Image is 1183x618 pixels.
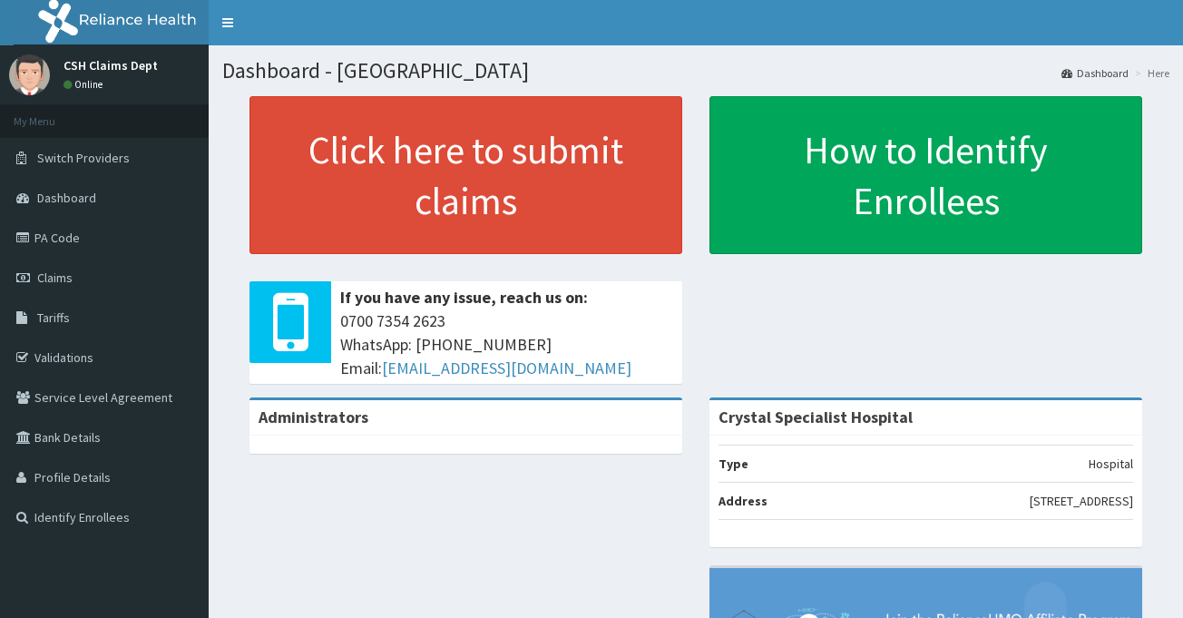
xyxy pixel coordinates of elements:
img: User Image [9,54,50,95]
p: Hospital [1089,455,1133,473]
strong: Crystal Specialist Hospital [719,407,913,427]
span: Dashboard [37,190,96,206]
b: If you have any issue, reach us on: [340,287,588,308]
span: 0700 7354 2623 WhatsApp: [PHONE_NUMBER] Email: [340,309,673,379]
b: Type [719,456,748,472]
b: Administrators [259,407,368,427]
p: CSH Claims Dept [64,59,158,72]
h1: Dashboard - [GEOGRAPHIC_DATA] [222,59,1169,83]
p: [STREET_ADDRESS] [1030,492,1133,510]
a: How to Identify Enrollees [709,96,1142,254]
b: Address [719,493,767,509]
span: Tariffs [37,309,70,326]
span: Claims [37,270,73,286]
a: [EMAIL_ADDRESS][DOMAIN_NAME] [382,358,631,378]
li: Here [1130,65,1169,81]
a: Online [64,78,107,91]
a: Click here to submit claims [249,96,682,254]
span: Switch Providers [37,150,130,166]
a: Dashboard [1061,65,1129,81]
